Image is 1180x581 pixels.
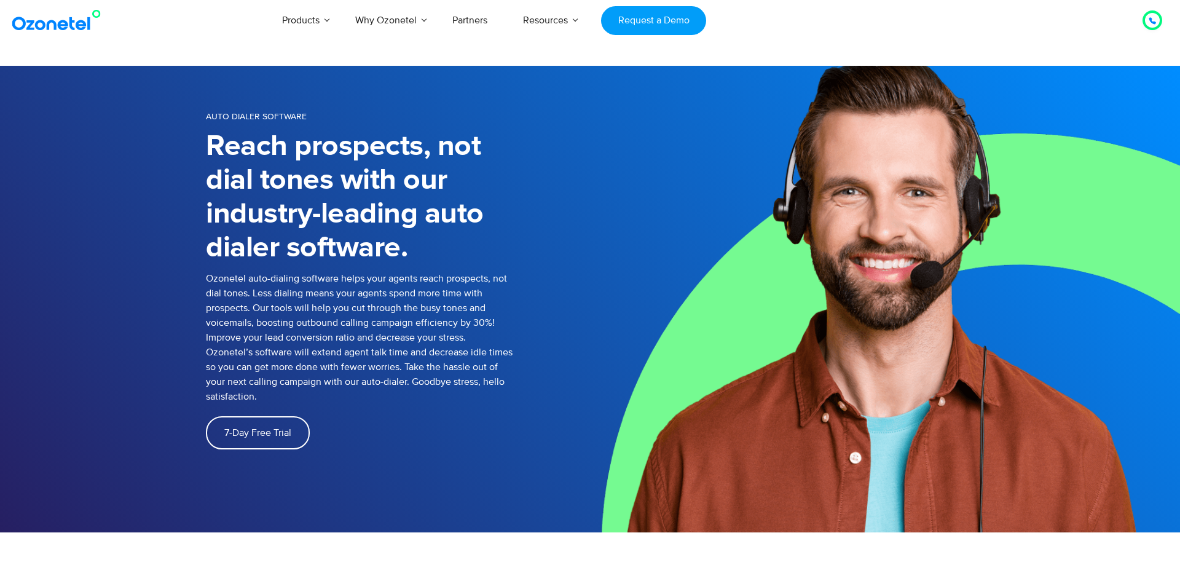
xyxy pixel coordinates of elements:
[224,428,291,438] span: 7-Day Free Trial
[206,271,513,404] p: Ozonetel auto-dialing software helps your agents reach prospects, not dial tones. Less dialing me...
[206,416,310,449] a: 7-Day Free Trial
[206,111,307,122] span: Auto Dialer Software
[206,130,513,265] h1: Reach prospects, not dial tones with our industry-leading auto dialer software.
[601,6,706,35] a: Request a Demo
